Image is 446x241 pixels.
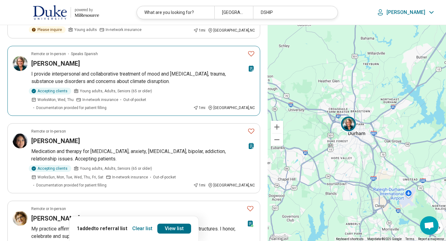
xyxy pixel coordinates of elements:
a: Open chat [420,216,439,235]
p: Remote or In-person [31,206,66,212]
a: View list [157,224,191,234]
button: Zoom in [271,121,283,133]
div: 1 mi [193,28,205,33]
p: Remote or In-person [31,129,66,134]
span: to referral list [94,226,127,231]
p: I provide interpersonal and collaborative treatment of mood and [MEDICAL_DATA], trauma, substance... [31,70,255,85]
div: What are you looking for? [137,6,214,19]
span: Young adults [74,27,97,33]
a: Terms [405,237,414,241]
div: [GEOGRAPHIC_DATA] , NC [208,28,255,33]
button: Clear list [130,224,155,234]
span: Out-of-pocket [123,97,146,103]
span: Speaks Spanish [71,51,98,57]
button: Favorite [245,47,257,60]
div: Please inquire [29,26,66,33]
button: Zoom out [271,134,283,146]
span: Works Sun, Mon, Tue, Wed, Thu, Fri, Sat [37,174,103,180]
p: My practice affirms all identities, orientations, colors, faiths and relationship structures. I h... [31,225,255,240]
span: Young adults, Adults, Seniors (65 or older) [80,88,152,94]
div: 1 mi [193,182,205,188]
p: [PERSON_NAME] [387,9,425,15]
span: Out-of-pocket [153,174,176,180]
span: Map data ©2025 Google [367,237,402,241]
img: Duke University [33,5,67,20]
h3: [PERSON_NAME] [31,137,80,145]
span: Works Mon, Wed, Thu [37,97,74,103]
span: Documentation provided for patient filling [36,105,107,111]
span: Young adults, Adults, Seniors (65 or older) [80,166,152,171]
p: Remote or In-person [31,51,66,57]
button: Favorite [244,202,256,215]
div: [GEOGRAPHIC_DATA] , NC [208,105,255,111]
button: Favorite [245,125,257,138]
div: Accepting clients [29,165,71,172]
span: In-network insurance [112,174,148,180]
span: Documentation provided for patient filling [36,182,107,188]
a: Duke Universitypowered by [10,5,99,20]
p: 1 added [77,225,127,232]
div: Accepting clients [29,88,71,94]
a: Report a map error [418,237,444,241]
div: powered by [75,7,99,13]
span: In-network insurance [106,27,142,33]
p: Medication and therapy for [MEDICAL_DATA], anxiety, [MEDICAL_DATA], bipolar, addiction, relations... [31,148,255,163]
div: [GEOGRAPHIC_DATA], [GEOGRAPHIC_DATA] [214,6,253,19]
div: DSHIP [253,6,330,19]
div: [GEOGRAPHIC_DATA] , NC [208,182,255,188]
div: 3 [340,117,355,132]
h3: [PERSON_NAME] [31,59,80,68]
div: 1 mi [193,105,205,111]
span: In-network insurance [82,97,118,103]
h3: [PERSON_NAME] [31,214,80,223]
